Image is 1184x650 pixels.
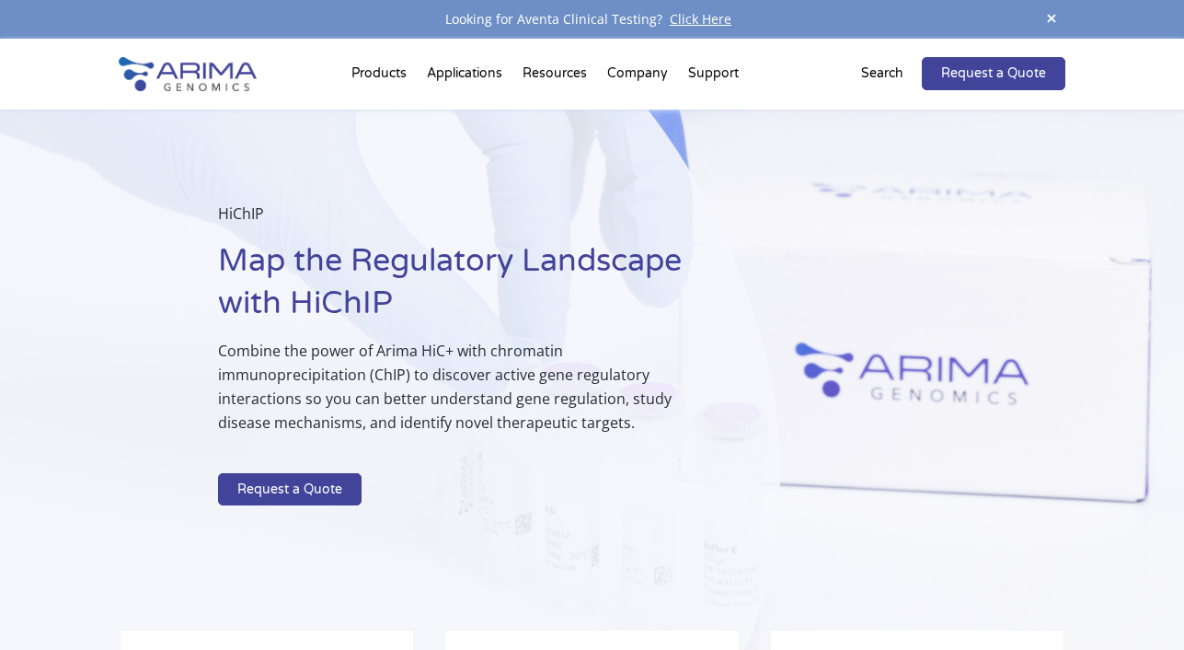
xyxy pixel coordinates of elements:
p: HiChIP [218,202,688,240]
div: Looking for Aventa Clinical Testing? [119,7,1066,31]
a: Request a Quote [922,57,1065,90]
p: Search [861,62,903,86]
a: Click Here [662,10,739,28]
img: Arima-Genomics-logo [119,57,257,91]
a: Request a Quote [218,473,362,506]
h1: Map the Regulatory Landscape with HiChIP [218,240,688,339]
p: Combine the power of Arima HiC+ with chromatin immunoprecipitation (ChIP) to discover active gene... [218,339,688,449]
